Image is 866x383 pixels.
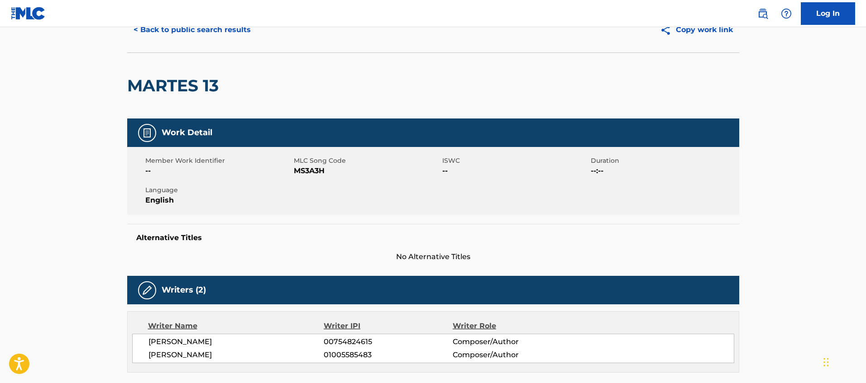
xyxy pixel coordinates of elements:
[145,185,292,195] span: Language
[654,19,739,41] button: Copy work link
[127,76,223,96] h2: MARTES 13
[294,165,440,176] span: MS3A3H
[145,195,292,206] span: English
[136,233,730,242] h5: Alternative Titles
[148,321,324,331] div: Writer Name
[148,350,324,360] span: [PERSON_NAME]
[145,165,292,176] span: --
[442,165,588,176] span: --
[453,321,570,331] div: Writer Role
[145,156,292,165] span: Member Work Identifier
[324,336,452,347] span: 00754824615
[591,165,737,176] span: --:--
[591,156,737,165] span: Duration
[754,5,772,23] a: Public Search
[453,336,570,347] span: Composer/Author
[660,24,676,36] img: Copy work link
[324,321,453,331] div: Writer IPI
[801,2,855,25] a: Log In
[142,128,153,138] img: Work Detail
[162,128,212,138] h5: Work Detail
[777,5,795,23] div: Help
[821,340,866,383] div: Widget de chat
[127,251,739,262] span: No Alternative Titles
[162,285,206,295] h5: Writers (2)
[127,19,257,41] button: < Back to public search results
[148,336,324,347] span: [PERSON_NAME]
[11,7,46,20] img: MLC Logo
[442,156,588,165] span: ISWC
[823,349,829,376] div: Arrastrar
[781,8,792,19] img: help
[142,285,153,296] img: Writers
[294,156,440,165] span: MLC Song Code
[757,8,768,19] img: search
[453,350,570,360] span: Composer/Author
[324,350,452,360] span: 01005585483
[821,340,866,383] iframe: Chat Widget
